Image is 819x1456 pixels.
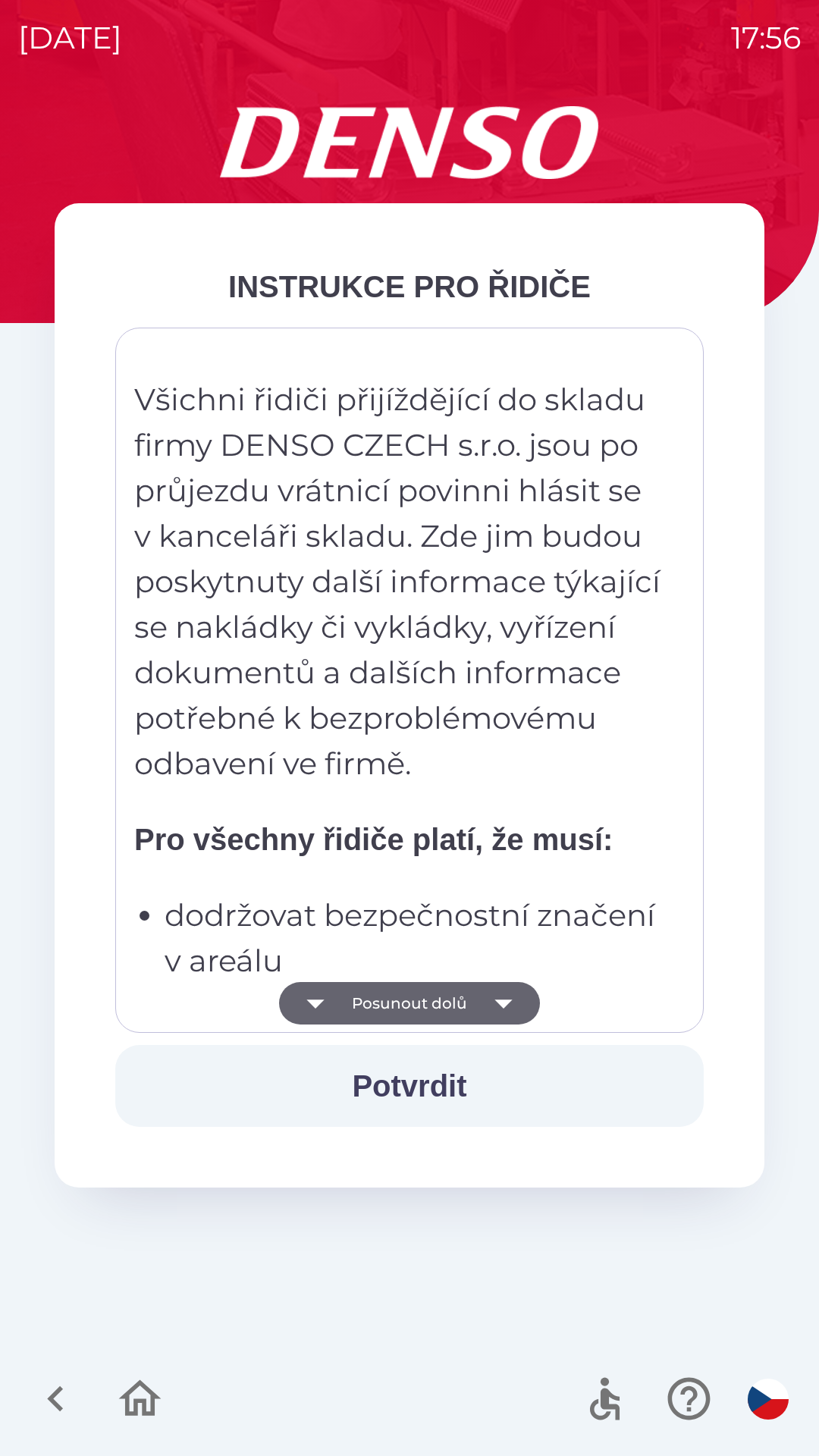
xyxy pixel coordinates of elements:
[55,106,764,179] img: Logo
[18,15,122,61] p: [DATE]
[115,264,704,309] div: INSTRUKCE PRO ŘIDIČE
[279,982,540,1025] button: Posunout dolů
[115,1045,704,1127] button: Potvrdit
[134,377,664,786] p: Všichni řidiči přijíždějící do skladu firmy DENSO CZECH s.r.o. jsou po průjezdu vrátnicí povinni ...
[165,893,664,984] p: dodržovat bezpečnostní značení v areálu
[731,15,801,61] p: 17:56
[134,823,613,856] strong: Pro všechny řidiče platí, že musí:
[748,1379,789,1420] img: cs flag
